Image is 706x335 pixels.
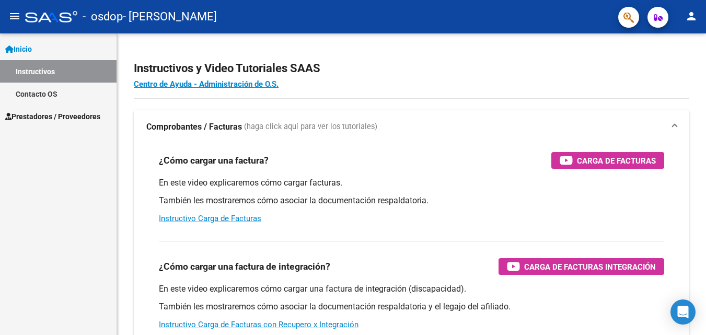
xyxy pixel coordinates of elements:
button: Carga de Facturas [551,152,664,169]
mat-icon: menu [8,10,21,22]
span: Prestadores / Proveedores [5,111,100,122]
span: (haga click aquí para ver los tutoriales) [244,121,377,133]
p: En este video explicaremos cómo cargar una factura de integración (discapacidad). [159,283,664,295]
span: Carga de Facturas Integración [524,260,656,273]
mat-icon: person [685,10,698,22]
p: También les mostraremos cómo asociar la documentación respaldatoria. [159,195,664,206]
h3: ¿Cómo cargar una factura de integración? [159,259,330,274]
span: Inicio [5,43,32,55]
span: - [PERSON_NAME] [123,5,217,28]
a: Instructivo Carga de Facturas [159,214,261,223]
button: Carga de Facturas Integración [499,258,664,275]
h3: ¿Cómo cargar una factura? [159,153,269,168]
a: Instructivo Carga de Facturas con Recupero x Integración [159,320,358,329]
span: - osdop [83,5,123,28]
mat-expansion-panel-header: Comprobantes / Facturas (haga click aquí para ver los tutoriales) [134,110,689,144]
a: Centro de Ayuda - Administración de O.S. [134,79,279,89]
p: En este video explicaremos cómo cargar facturas. [159,177,664,189]
span: Carga de Facturas [577,154,656,167]
div: Open Intercom Messenger [670,299,696,325]
strong: Comprobantes / Facturas [146,121,242,133]
p: También les mostraremos cómo asociar la documentación respaldatoria y el legajo del afiliado. [159,301,664,313]
h2: Instructivos y Video Tutoriales SAAS [134,59,689,78]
